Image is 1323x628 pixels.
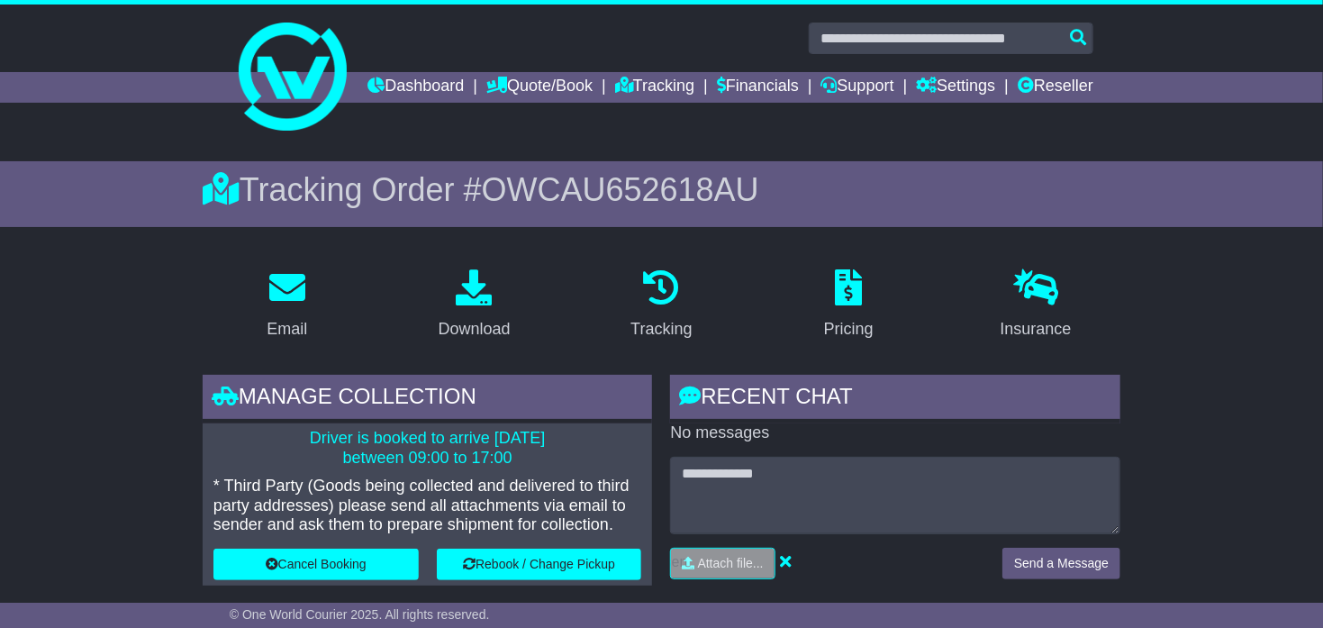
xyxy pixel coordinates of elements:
div: Tracking [630,317,692,341]
a: Settings [916,72,995,103]
button: Rebook / Change Pickup [437,549,642,580]
p: Driver is booked to arrive [DATE] between 09:00 to 17:00 [213,429,642,468]
div: Pricing [824,317,874,341]
a: Support [821,72,894,103]
p: * Third Party (Goods being collected and delivered to third party addresses) please send all atta... [213,477,642,535]
a: Reseller [1018,72,1093,103]
a: Insurance [989,263,1083,348]
button: Send a Message [1002,548,1120,579]
a: Pricing [812,263,885,348]
div: Insurance [1001,317,1072,341]
div: Email [267,317,307,341]
a: Tracking [615,72,694,103]
div: Tracking Order # [203,170,1120,209]
a: Quote/Book [486,72,593,103]
a: Tracking [619,263,703,348]
span: OWCAU652618AU [482,171,759,208]
p: No messages [670,423,1120,443]
a: Dashboard [367,72,464,103]
div: Download [439,317,511,341]
a: Financials [717,72,799,103]
a: Email [255,263,319,348]
div: Manage collection [203,375,653,423]
div: RECENT CHAT [670,375,1120,423]
span: © One World Courier 2025. All rights reserved. [230,607,490,622]
a: Download [427,263,522,348]
button: Cancel Booking [213,549,419,580]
